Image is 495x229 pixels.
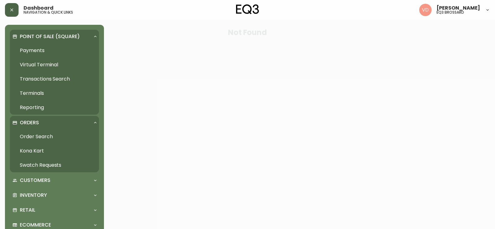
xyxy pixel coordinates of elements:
p: Ecommerce [20,222,51,228]
a: Virtual Terminal [10,58,99,72]
img: logo [236,4,259,14]
img: 34cbe8de67806989076631741e6a7c6b [419,4,432,16]
p: Point of Sale (Square) [20,33,80,40]
h5: navigation & quick links [24,11,73,14]
a: Terminals [10,86,99,100]
p: Retail [20,207,35,214]
div: Point of Sale (Square) [10,30,99,43]
p: Customers [20,177,50,184]
p: Inventory [20,192,47,199]
div: Customers [10,174,99,187]
a: Swatch Requests [10,158,99,172]
a: Kona Kart [10,144,99,158]
span: [PERSON_NAME] [437,6,480,11]
h5: eq3 brossard [437,11,464,14]
a: Reporting [10,100,99,115]
span: Dashboard [24,6,54,11]
div: Orders [10,116,99,130]
p: Orders [20,119,39,126]
div: Retail [10,203,99,217]
a: Payments [10,43,99,58]
div: Inventory [10,188,99,202]
a: Order Search [10,130,99,144]
a: Transactions Search [10,72,99,86]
